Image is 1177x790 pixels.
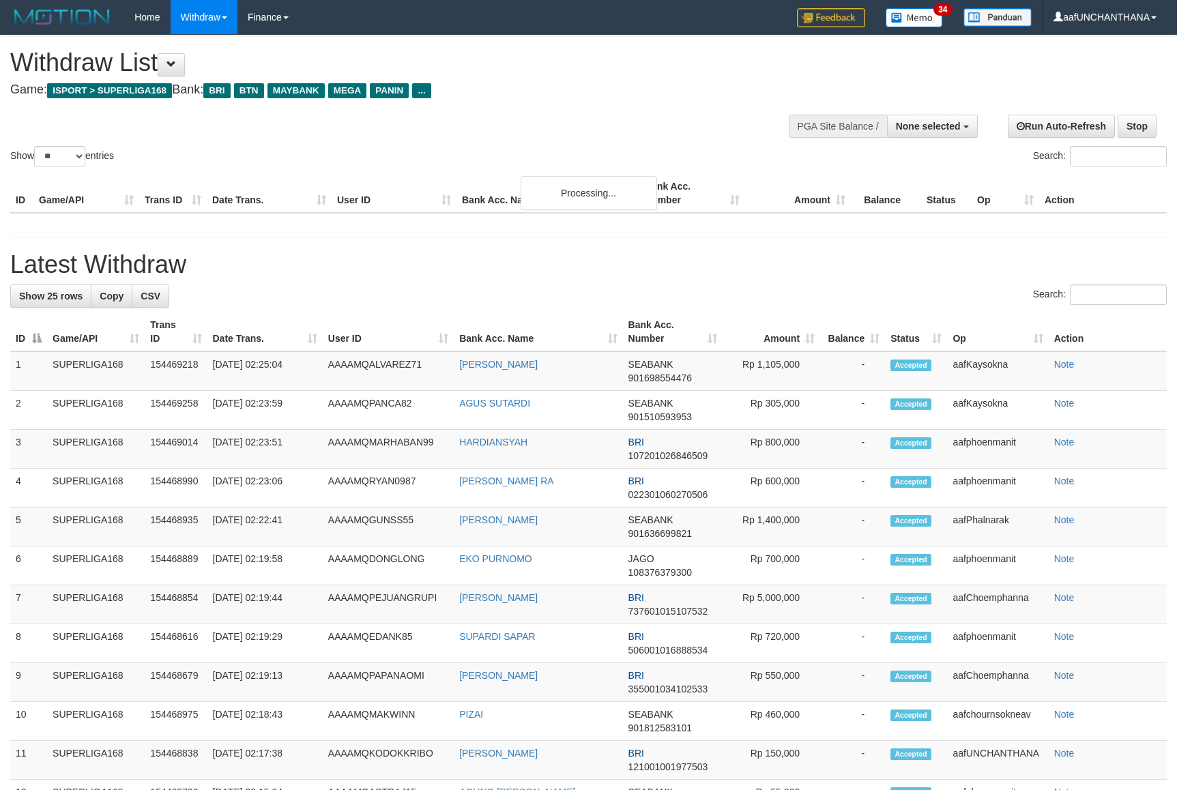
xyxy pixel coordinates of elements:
[145,546,207,585] td: 154468889
[1054,709,1075,720] a: Note
[141,291,160,302] span: CSV
[207,391,323,430] td: [DATE] 02:23:59
[10,351,47,391] td: 1
[947,430,1048,469] td: aafphoenmanit
[1049,312,1167,351] th: Action
[10,663,47,702] td: 9
[207,469,323,508] td: [DATE] 02:23:06
[947,391,1048,430] td: aafKaysokna
[47,546,145,585] td: SUPERLIGA168
[628,567,692,578] span: Copy 108376379300 to clipboard
[323,391,454,430] td: AAAAMQPANCA82
[820,430,885,469] td: -
[628,670,644,681] span: BRI
[1054,476,1075,486] a: Note
[890,748,931,760] span: Accepted
[820,702,885,741] td: -
[628,359,673,370] span: SEABANK
[145,663,207,702] td: 154468679
[459,748,538,759] a: [PERSON_NAME]
[207,624,323,663] td: [DATE] 02:19:29
[10,391,47,430] td: 2
[459,437,527,448] a: HARDIANSYAH
[47,430,145,469] td: SUPERLIGA168
[947,312,1048,351] th: Op: activate to sort column ascending
[947,624,1048,663] td: aafphoenmanit
[789,115,887,138] div: PGA Site Balance /
[628,489,708,500] span: Copy 022301060270506 to clipboard
[10,146,114,166] label: Show entries
[459,592,538,603] a: [PERSON_NAME]
[10,284,91,308] a: Show 25 rows
[947,469,1048,508] td: aafphoenmanit
[1054,437,1075,448] a: Note
[723,351,820,391] td: Rp 1,105,000
[890,437,931,449] span: Accepted
[947,585,1048,624] td: aafChoemphanna
[723,663,820,702] td: Rp 550,000
[10,741,47,780] td: 11
[145,585,207,624] td: 154468854
[820,585,885,624] td: -
[207,663,323,702] td: [DATE] 02:19:13
[820,624,885,663] td: -
[207,508,323,546] td: [DATE] 02:22:41
[459,709,483,720] a: PIZAI
[47,508,145,546] td: SUPERLIGA168
[628,748,644,759] span: BRI
[100,291,123,302] span: Copy
[890,398,931,410] span: Accepted
[1054,670,1075,681] a: Note
[628,398,673,409] span: SEABANK
[1033,146,1167,166] label: Search:
[10,312,47,351] th: ID: activate to sort column descending
[723,391,820,430] td: Rp 305,000
[921,174,972,213] th: Status
[47,663,145,702] td: SUPERLIGA168
[10,624,47,663] td: 8
[890,632,931,643] span: Accepted
[47,391,145,430] td: SUPERLIGA168
[1033,284,1167,305] label: Search:
[890,554,931,566] span: Accepted
[1054,631,1075,642] a: Note
[1008,115,1115,138] a: Run Auto-Refresh
[628,437,644,448] span: BRI
[459,670,538,681] a: [PERSON_NAME]
[323,624,454,663] td: AAAAMQEDANK85
[628,709,673,720] span: SEABANK
[723,469,820,508] td: Rp 600,000
[628,684,708,694] span: Copy 355001034102533 to clipboard
[139,174,207,213] th: Trans ID
[890,515,931,527] span: Accepted
[797,8,865,27] img: Feedback.jpg
[745,174,851,213] th: Amount
[323,312,454,351] th: User ID: activate to sort column ascending
[47,351,145,391] td: SUPERLIGA168
[33,174,139,213] th: Game/API
[91,284,132,308] a: Copy
[628,645,708,656] span: Copy 506001016888534 to clipboard
[207,741,323,780] td: [DATE] 02:17:38
[1054,748,1075,759] a: Note
[10,546,47,585] td: 6
[34,146,85,166] select: Showentries
[890,593,931,604] span: Accepted
[323,546,454,585] td: AAAAMQDONGLONG
[203,83,230,98] span: BRI
[628,631,644,642] span: BRI
[323,469,454,508] td: AAAAMQRYAN0987
[623,312,723,351] th: Bank Acc. Number: activate to sort column ascending
[132,284,169,308] a: CSV
[1070,146,1167,166] input: Search:
[628,450,708,461] span: Copy 107201026846509 to clipboard
[628,606,708,617] span: Copy 737601015107532 to clipboard
[1070,284,1167,305] input: Search:
[10,585,47,624] td: 7
[1118,115,1157,138] a: Stop
[145,702,207,741] td: 154468975
[207,174,332,213] th: Date Trans.
[820,391,885,430] td: -
[1054,553,1075,564] a: Note
[234,83,264,98] span: BTN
